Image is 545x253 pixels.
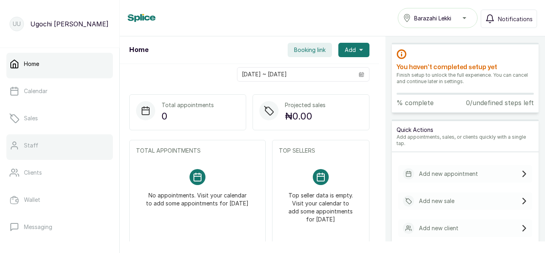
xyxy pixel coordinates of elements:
p: ₦0.00 [285,109,326,124]
svg: calendar [359,72,364,77]
p: Home [24,60,39,68]
a: Wallet [6,189,113,211]
span: Add [345,46,356,54]
a: Clients [6,161,113,184]
a: Staff [6,134,113,157]
span: Barazahi Lekki [414,14,451,22]
p: % complete [397,98,434,108]
a: Home [6,53,113,75]
p: Ugochi [PERSON_NAME] [30,19,109,29]
p: Sales [24,114,38,122]
p: Clients [24,169,42,177]
p: Add appointments, sales, or clients quickly with a single tap. [397,134,534,147]
a: Messaging [6,216,113,238]
p: Top seller data is empty. Visit your calendar to add some appointments for [DATE] [288,185,353,223]
p: 0 [162,109,214,124]
p: Add new client [419,224,458,232]
input: Select date [237,68,354,81]
p: Calendar [24,87,47,95]
p: Finish setup to unlock the full experience. You can cancel and continue later in settings. [397,72,534,85]
button: Add [338,43,369,57]
p: Wallet [24,196,40,204]
p: TOTAL APPOINTMENTS [136,147,259,155]
a: Sales [6,107,113,129]
p: 0/undefined steps left [466,98,534,108]
p: Projected sales [285,101,326,109]
p: No appointments. Visit your calendar to add some appointments for [DATE] [146,185,249,207]
p: Quick Actions [397,126,534,134]
p: Add new sale [419,197,454,205]
p: Messaging [24,223,52,231]
p: Total appointments [162,101,214,109]
span: Booking link [294,46,326,54]
h1: Home [129,45,148,55]
p: Staff [24,141,38,149]
p: TOP SELLERS [279,147,363,155]
span: Notifications [498,15,533,23]
p: UU [13,20,21,28]
button: Barazahi Lekki [398,8,478,28]
p: Add new appointment [419,170,478,178]
button: Notifications [481,10,537,28]
a: Calendar [6,80,113,102]
button: Booking link [288,43,332,57]
h2: You haven’t completed setup yet [397,62,534,72]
